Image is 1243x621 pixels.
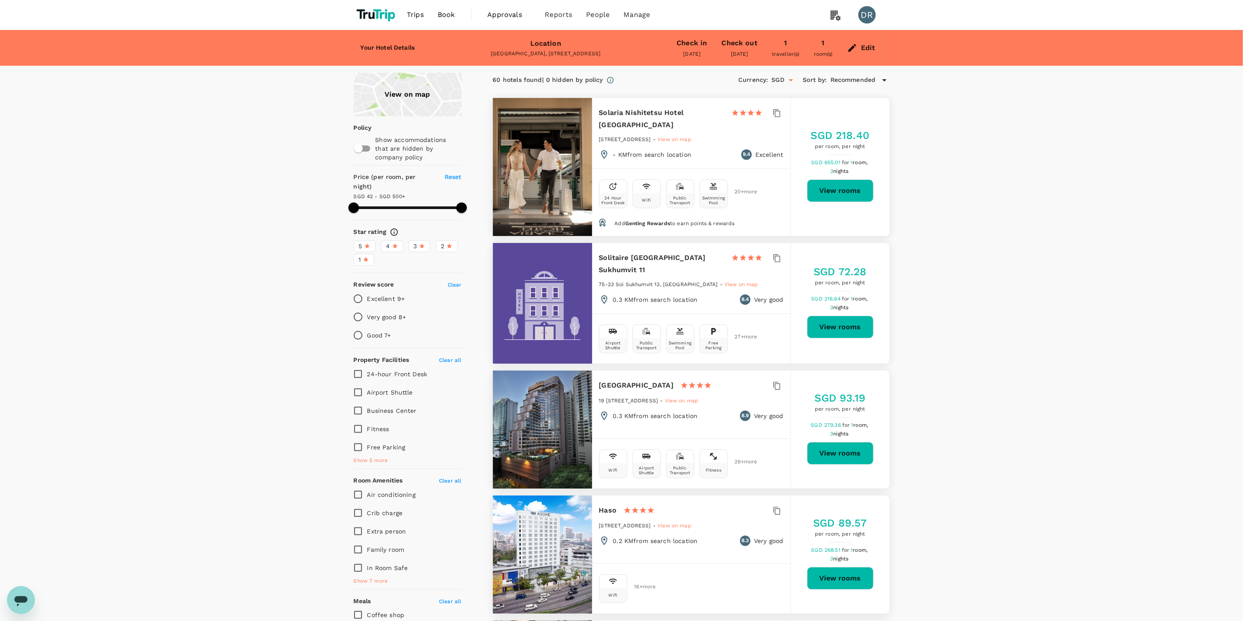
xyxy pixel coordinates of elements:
[830,168,850,174] span: 3
[623,10,650,20] span: Manage
[807,442,874,465] button: View rooms
[772,51,800,57] span: traveller(s)
[814,51,833,57] span: room(s)
[613,295,698,304] p: 0.3 KM from search location
[754,537,783,545] p: Very good
[445,173,462,180] span: Reset
[599,107,724,131] h6: Solaria Nishitetsu Hotel [GEOGRAPHIC_DATA]
[367,313,406,321] p: Very good 8+
[853,159,868,165] span: room,
[784,37,787,49] div: 1
[599,379,674,391] h6: [GEOGRAPHIC_DATA]
[830,431,850,437] span: 3
[755,150,783,159] p: Excellent
[702,196,726,205] div: Swimming Pool
[660,398,665,404] span: -
[842,296,851,302] span: for
[668,341,692,350] div: Swimming Pool
[657,522,691,529] a: View on map
[653,136,657,142] span: -
[599,504,617,516] h6: Haso
[642,198,651,202] div: Wifi
[743,150,750,159] span: 9.4
[741,537,749,545] span: 8.3
[677,37,707,49] div: Check in
[861,42,875,54] div: Edit
[813,530,867,539] span: per room, per night
[439,478,461,484] span: Clear all
[367,528,406,535] span: Extra person
[407,10,424,20] span: Trips
[390,228,399,236] svg: Star ratings are awarded to properties to represent the quality of services, facilities, and amen...
[811,142,870,151] span: per room, per night
[815,391,865,405] h5: SGD 93.19
[354,476,403,486] h6: Room Amenities
[813,516,867,530] h5: SGD 89.57
[741,412,749,420] span: 8.9
[853,547,868,553] span: room,
[851,159,869,165] span: 1
[625,220,670,226] span: Genting Rewards
[635,341,659,350] div: Public Transport
[599,523,651,529] span: [STREET_ADDRESS]
[599,252,724,276] h6: Solitaire [GEOGRAPHIC_DATA] Sukhumvit 11
[367,331,391,340] p: Good 7+
[735,334,748,340] span: 27 + more
[613,412,698,420] p: 0.3 KM from search location
[807,179,874,202] button: View rooms
[354,193,405,199] span: SGD 42 - SGD 500+
[702,341,726,350] div: Free Parking
[741,295,749,304] span: 8.4
[438,10,455,20] span: Book
[657,135,691,142] a: View on map
[599,136,651,142] span: [STREET_ADDRESS]
[811,128,870,142] h5: SGD 218.40
[815,405,865,414] span: per room, per night
[665,398,699,404] span: View on map
[842,547,851,553] span: for
[354,172,435,192] h6: Price (per room, per night)
[811,159,842,165] span: SGD 655.01
[668,196,692,205] div: Public Transport
[653,523,657,529] span: -
[367,371,428,378] span: 24-hour Front Desk
[354,597,371,606] h6: Meals
[367,491,415,498] span: Air conditioning
[367,546,405,553] span: Family room
[851,422,870,428] span: 1
[814,279,866,287] span: per room, per night
[834,556,849,562] span: nights
[354,355,409,365] h6: Property Facilities
[657,136,691,142] span: View on map
[367,510,403,516] span: Crib charge
[488,10,531,20] span: Approvals
[439,598,461,604] span: Clear all
[601,196,625,205] div: 24 Hour Front Desk
[785,74,797,86] button: Open
[429,50,662,58] div: [GEOGRAPHIC_DATA], [STREET_ADDRESS]
[493,75,603,85] div: 60 hotels found | 0 hidden by policy
[724,281,758,287] span: View on map
[414,242,417,251] span: 3
[367,425,389,432] span: Fitness
[706,468,721,472] div: Fitness
[354,227,387,237] h6: Star rating
[657,523,691,529] span: View on map
[354,73,462,116] a: View on map
[586,10,610,20] span: People
[851,547,869,553] span: 1
[735,459,748,465] span: 29 + more
[731,51,748,57] span: [DATE]
[720,281,724,287] span: -
[634,584,647,590] span: 16 + more
[754,412,783,420] p: Very good
[831,75,876,85] span: Recommended
[807,316,874,338] a: View rooms
[448,282,462,288] span: Clear
[738,75,768,85] h6: Currency :
[359,255,361,264] span: 1
[361,43,415,53] h6: Your Hotel Details
[830,304,850,310] span: 3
